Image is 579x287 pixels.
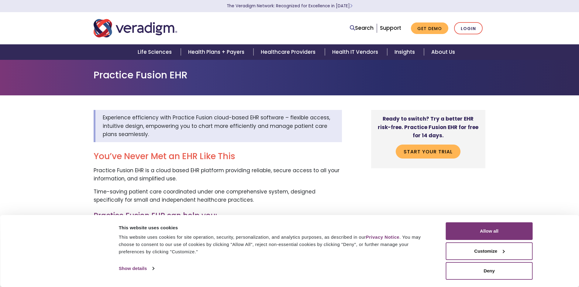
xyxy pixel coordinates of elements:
p: Time-saving patient care coordinated under one comprehensive system, designed specifically for sm... [94,188,342,204]
h3: Practice Fusion EHR can help you: [94,211,342,220]
a: Health IT Vendors [325,44,387,60]
div: This website uses cookies [119,224,432,231]
strong: Ready to switch? Try a better EHR risk-free. Practice Fusion EHR for free for 14 days. [378,115,478,139]
button: Customize [446,242,533,260]
button: Allow all [446,222,533,240]
button: Deny [446,262,533,280]
img: Veradigm logo [94,18,177,38]
a: Life Sciences [130,44,181,60]
a: Get Demo [411,22,448,34]
a: Start your trial [396,145,460,159]
a: Support [380,24,401,32]
span: Experience efficiency with Practice Fusion cloud-based EHR software – flexible access, intuitive ... [103,114,330,138]
a: Login [454,22,483,35]
h2: You’ve Never Met an EHR Like This [94,151,342,162]
span: Learn More [350,3,353,9]
a: Search [350,24,374,32]
a: Healthcare Providers [253,44,325,60]
a: The Veradigm Network: Recognized for Excellence in [DATE]Learn More [227,3,353,9]
p: Practice Fusion EHR is a cloud based EHR platform providing reliable, secure access to all your i... [94,166,342,183]
div: This website uses cookies for site operation, security, personalization, and analytics purposes, ... [119,234,432,255]
h1: Practice Fusion EHR [94,69,486,81]
a: Health Plans + Payers [181,44,253,60]
a: Insights [387,44,424,60]
a: Show details [119,264,154,273]
a: About Us [424,44,462,60]
a: Privacy Notice [366,234,399,240]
